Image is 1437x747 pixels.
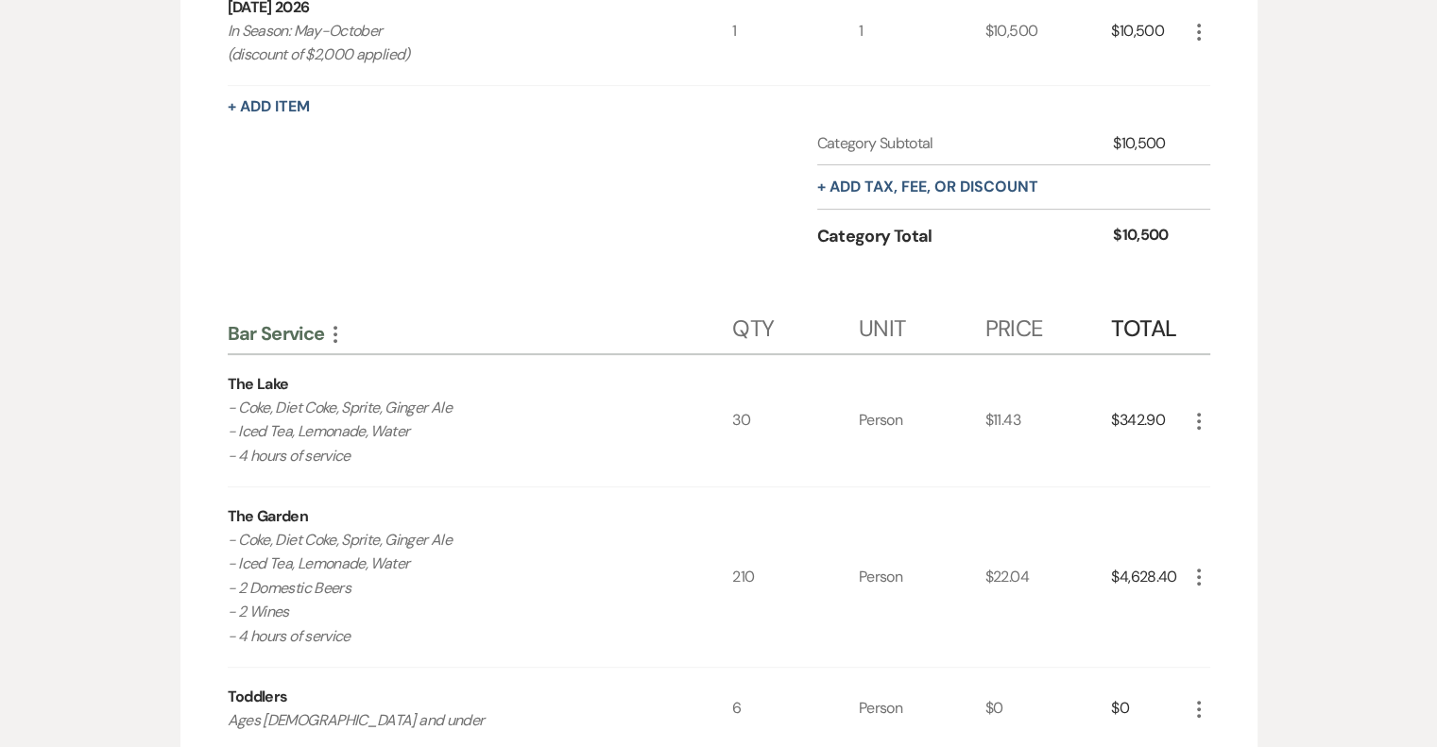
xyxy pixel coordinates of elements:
[228,321,733,346] div: Bar Service
[228,528,682,649] p: - Coke, Diet Coke, Sprite, Ginger Ale - Iced Tea, Lemonade, Water - 2 Domestic Beers - 2 Wines - ...
[859,297,985,353] div: Unit
[859,355,985,486] div: Person
[228,373,289,396] div: The Lake
[817,132,1114,155] div: Category Subtotal
[1111,487,1187,667] div: $4,628.40
[985,355,1112,486] div: $11.43
[228,686,288,708] div: Toddlers
[228,99,310,114] button: + Add Item
[817,224,1114,249] div: Category Total
[228,19,682,67] p: In Season: May-October (discount of $2,000 applied)
[1111,355,1187,486] div: $342.90
[1113,132,1187,155] div: $10,500
[228,396,682,468] p: - Coke, Diet Coke, Sprite, Ginger Ale - Iced Tea, Lemonade, Water - 4 hours of service
[1111,297,1187,353] div: Total
[732,487,859,667] div: 210
[732,297,859,353] div: Qty
[985,297,1112,353] div: Price
[732,355,859,486] div: 30
[817,179,1038,195] button: + Add tax, fee, or discount
[1113,224,1187,249] div: $10,500
[859,487,985,667] div: Person
[985,487,1112,667] div: $22.04
[228,505,309,528] div: The Garden
[228,708,682,733] p: Ages [DEMOGRAPHIC_DATA] and under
